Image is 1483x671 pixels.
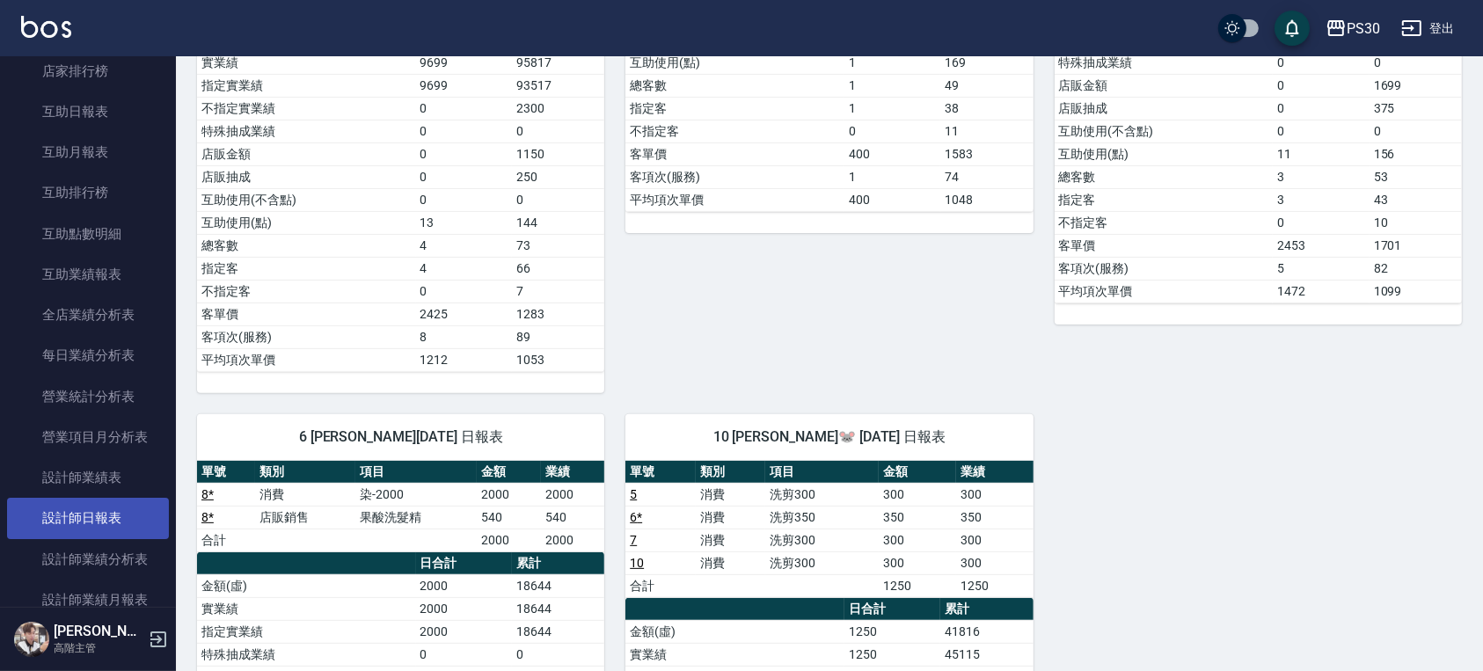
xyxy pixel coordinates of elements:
td: 1212 [416,348,513,371]
td: 0 [1273,211,1370,234]
td: 洗剪300 [765,483,879,506]
td: 不指定客 [197,280,416,303]
a: 互助點數明細 [7,214,169,254]
a: 7 [630,533,637,547]
a: 互助業績報表 [7,254,169,295]
td: 1099 [1370,280,1462,303]
td: 消費 [255,483,355,506]
td: 45115 [940,643,1033,666]
td: 互助使用(不含點) [1055,120,1274,142]
td: 300 [879,551,956,574]
td: 客單價 [1055,234,1274,257]
td: 合計 [625,574,695,597]
td: 店販金額 [1055,74,1274,97]
td: 2000 [477,529,541,551]
td: 特殊抽成業績 [197,120,416,142]
td: 實業績 [625,643,844,666]
button: PS30 [1319,11,1387,47]
table: a dense table [197,461,604,552]
td: 0 [416,280,513,303]
td: 客項次(服務) [1055,257,1274,280]
td: 2425 [416,303,513,325]
td: 1250 [879,574,956,597]
span: 6 [PERSON_NAME][DATE] 日報表 [218,428,583,446]
a: 互助排行榜 [7,172,169,213]
th: 單號 [197,461,255,484]
td: 11 [1273,142,1370,165]
td: 156 [1370,142,1462,165]
td: 74 [940,165,1033,188]
td: 1048 [940,188,1033,211]
td: 消費 [696,529,765,551]
td: 10 [1370,211,1462,234]
td: 0 [512,188,604,211]
td: 73 [512,234,604,257]
td: 指定實業績 [197,620,416,643]
td: 金額(虛) [625,620,844,643]
td: 41816 [940,620,1033,643]
td: 互助使用(不含點) [197,188,416,211]
td: 144 [512,211,604,234]
td: 0 [416,120,513,142]
a: 設計師業績表 [7,457,169,498]
td: 客項次(服務) [625,165,844,188]
td: 洗剪350 [765,506,879,529]
td: 指定客 [197,257,416,280]
th: 項目 [765,461,879,484]
td: 43 [1370,188,1462,211]
td: 0 [416,142,513,165]
td: 2000 [541,529,605,551]
a: 每日業績分析表 [7,335,169,376]
td: 洗剪300 [765,529,879,551]
td: 2000 [416,574,513,597]
td: 1 [844,74,941,97]
td: 消費 [696,551,765,574]
td: 0 [844,120,941,142]
th: 金額 [879,461,956,484]
td: 店販抽成 [197,165,416,188]
td: 客單價 [625,142,844,165]
td: 0 [416,97,513,120]
td: 消費 [696,483,765,506]
td: 0 [1273,97,1370,120]
h5: [PERSON_NAME] [54,623,143,640]
td: 果酸洗髮精 [355,506,477,529]
td: 0 [512,120,604,142]
td: 1250 [844,643,941,666]
th: 累計 [512,552,604,575]
td: 13 [416,211,513,234]
td: 4 [416,234,513,257]
td: 2300 [512,97,604,120]
td: 平均項次單價 [197,348,416,371]
td: 3 [1273,165,1370,188]
td: 300 [956,551,1034,574]
a: 互助日報表 [7,91,169,132]
td: 客項次(服務) [197,325,416,348]
td: 平均項次單價 [1055,280,1274,303]
td: 0 [1370,51,1462,74]
table: a dense table [197,6,604,372]
div: PS30 [1347,18,1380,40]
td: 1 [844,51,941,74]
td: 540 [541,506,605,529]
td: 1150 [512,142,604,165]
a: 5 [630,487,637,501]
td: 0 [416,188,513,211]
td: 300 [879,483,956,506]
th: 類別 [255,461,355,484]
th: 日合計 [844,598,941,621]
td: 18644 [512,620,604,643]
td: 11 [940,120,1033,142]
td: 4 [416,257,513,280]
td: 0 [512,643,604,666]
td: 0 [416,165,513,188]
td: 53 [1370,165,1462,188]
td: 400 [844,188,941,211]
td: 3 [1273,188,1370,211]
td: 染-2000 [355,483,477,506]
td: 9699 [416,51,513,74]
td: 互助使用(點) [1055,142,1274,165]
a: 互助月報表 [7,132,169,172]
a: 設計師日報表 [7,498,169,538]
td: 消費 [696,506,765,529]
